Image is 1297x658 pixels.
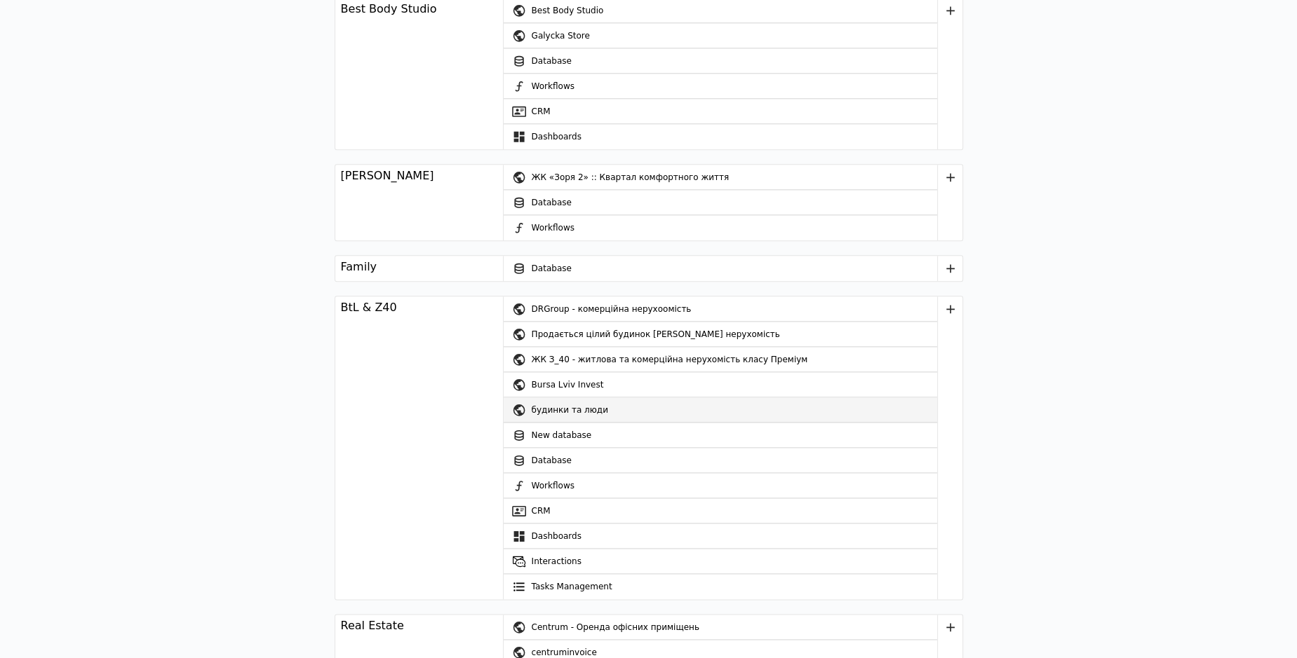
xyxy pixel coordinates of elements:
[504,448,937,473] a: Database
[532,615,937,640] div: Centrum - Оренда офісних приміщень
[504,423,937,448] a: New database
[504,498,937,523] a: CRM
[341,299,397,316] div: BtL & Z40
[504,74,937,99] a: Workflows
[504,48,937,74] a: Database
[532,397,937,423] div: будинки та люди
[504,322,937,347] a: Продається цілий будинок [PERSON_NAME] нерухомість
[504,99,937,124] a: CRM
[532,372,937,397] div: Bursa Lviv Invest
[504,473,937,498] a: Workflows
[504,549,937,574] a: Interactions
[504,574,937,599] a: Tasks Management
[504,523,937,549] a: Dashboards
[504,296,937,322] a: DRGroup - комерційна нерухоомість
[504,190,937,215] a: Database
[504,215,937,240] a: Workflows
[504,397,937,423] a: будинки та люди
[532,296,937,322] div: DRGroup - комерційна нерухоомість
[341,1,437,18] div: Best Body Studio
[532,322,937,347] div: Продається цілий будинок [PERSON_NAME] нерухомість
[532,165,937,190] div: ЖК «Зоря 2» :: Квартал комфортного життя
[341,259,377,275] div: Family
[341,617,404,634] div: Real Estate
[504,165,937,190] a: ЖК «Зоря 2» :: Квартал комфортного життя
[341,167,434,184] div: [PERSON_NAME]
[504,124,937,149] a: Dashboards
[504,256,937,281] a: Database
[504,23,937,48] a: Galycka Store
[504,372,937,397] a: Bursa Lviv Invest
[504,347,937,372] a: ЖК З_40 - житлова та комерційна нерухомість класу Преміум
[532,23,937,48] div: Galycka Store
[504,615,937,640] a: Centrum - Оренда офісних приміщень
[532,347,937,372] div: ЖК З_40 - житлова та комерційна нерухомість класу Преміум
